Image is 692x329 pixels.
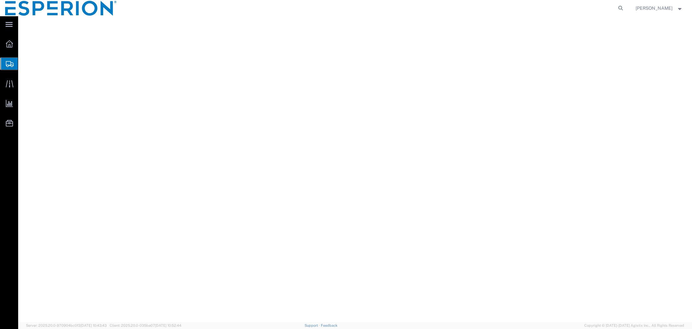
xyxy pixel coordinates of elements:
[635,4,683,12] button: [PERSON_NAME]
[155,323,181,327] span: [DATE] 10:52:44
[80,323,107,327] span: [DATE] 10:43:43
[305,323,321,327] a: Support
[636,5,673,12] span: Alexandra Breaux
[18,16,692,322] iframe: FS Legacy Container
[110,323,181,327] span: Client: 2025.20.0-035ba07
[26,323,107,327] span: Server: 2025.20.0-970904bc0f3
[321,323,337,327] a: Feedback
[584,323,684,328] span: Copyright © [DATE]-[DATE] Agistix Inc., All Rights Reserved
